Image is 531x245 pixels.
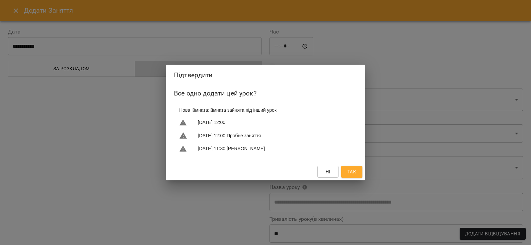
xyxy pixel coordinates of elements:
h6: Все одно додати цей урок? [174,88,357,98]
h2: Підтвердити [174,70,357,80]
li: [DATE] 12:00 [174,116,357,129]
button: Ні [317,166,339,178]
button: Так [341,166,362,178]
li: Нова Кімната : Кімната зайнята під інший урок [174,104,357,116]
li: [DATE] 11:30 [PERSON_NAME] [174,142,357,155]
span: Так [347,168,356,176]
span: Ні [326,168,331,176]
li: [DATE] 12:00 Пробне заняття [174,129,357,142]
